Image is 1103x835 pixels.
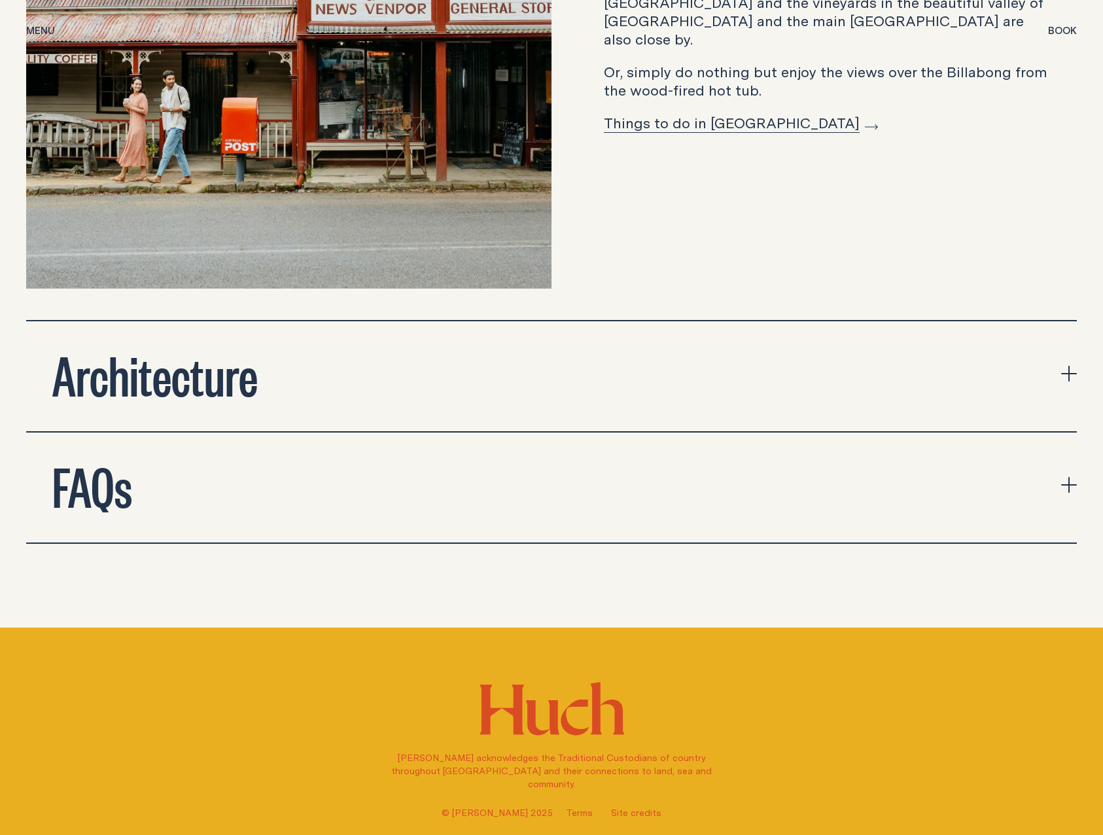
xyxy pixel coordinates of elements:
[26,26,55,35] span: Menu
[26,24,55,39] button: show menu
[26,433,1077,542] button: expand accordion
[604,113,878,133] a: Things to do in [GEOGRAPHIC_DATA]
[384,751,719,791] p: [PERSON_NAME] acknowledges the Traditional Custodians of country throughout [GEOGRAPHIC_DATA] and...
[1048,26,1077,35] span: Book
[52,347,258,400] h2: Architecture
[26,321,1077,431] button: expand accordion
[442,806,553,819] span: © [PERSON_NAME] 2025
[52,459,132,511] h2: FAQs
[611,806,661,819] a: Site credits
[1048,24,1077,39] button: show booking tray
[604,63,1051,99] p: Or, simply do nothing but enjoy the views over the Billabong from the wood-fired hot tub.
[566,806,593,819] a: Terms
